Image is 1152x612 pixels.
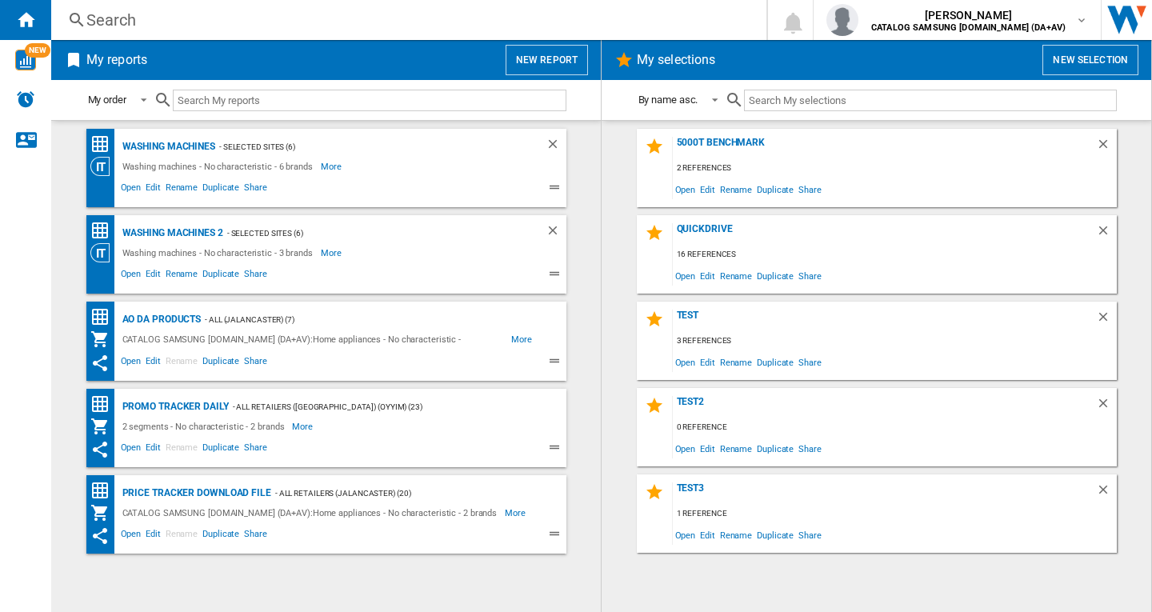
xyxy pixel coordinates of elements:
[90,417,118,436] div: My Assortment
[673,396,1096,418] div: test2
[90,330,118,350] div: My Assortment
[673,482,1096,504] div: Test3
[223,223,514,243] div: - Selected Sites (6)
[118,503,506,522] div: CATALOG SAMSUNG [DOMAIN_NAME] (DA+AV):Home appliances - No characteristic - 2 brands
[163,266,200,286] span: Rename
[673,438,698,459] span: Open
[673,245,1117,265] div: 16 references
[673,265,698,286] span: Open
[718,351,754,373] span: Rename
[698,351,718,373] span: Edit
[673,137,1096,158] div: 5000T Benchmark
[118,137,215,157] div: Washing machines
[1096,396,1117,418] div: Delete
[292,417,315,436] span: More
[871,22,1066,33] b: CATALOG SAMSUNG [DOMAIN_NAME] (DA+AV)
[673,178,698,200] span: Open
[506,45,588,75] button: New report
[744,90,1116,111] input: Search My selections
[200,526,242,546] span: Duplicate
[698,438,718,459] span: Edit
[871,7,1066,23] span: [PERSON_NAME]
[90,157,118,176] div: Category View
[118,526,144,546] span: Open
[242,180,270,199] span: Share
[718,524,754,546] span: Rename
[796,265,824,286] span: Share
[698,178,718,200] span: Edit
[1096,137,1117,158] div: Delete
[546,223,566,243] div: Delete
[754,351,796,373] span: Duplicate
[754,524,796,546] span: Duplicate
[163,354,200,373] span: Rename
[634,45,718,75] h2: My selections
[754,265,796,286] span: Duplicate
[90,440,110,459] ng-md-icon: This report has been shared with you
[83,45,150,75] h2: My reports
[90,394,118,414] div: Price Matrix
[698,265,718,286] span: Edit
[673,351,698,373] span: Open
[321,243,344,262] span: More
[163,526,200,546] span: Rename
[201,310,534,330] div: - ALL (jalancaster) (7)
[754,178,796,200] span: Duplicate
[718,178,754,200] span: Rename
[796,524,824,546] span: Share
[90,526,110,546] ng-md-icon: This report has been shared with you
[16,90,35,109] img: alerts-logo.svg
[163,440,200,459] span: Rename
[796,351,824,373] span: Share
[90,354,110,373] ng-md-icon: This report has been shared with you
[1096,223,1117,245] div: Delete
[673,418,1117,438] div: 0 reference
[796,438,824,459] span: Share
[511,330,534,350] span: More
[673,524,698,546] span: Open
[215,137,514,157] div: - Selected Sites (6)
[143,354,163,373] span: Edit
[826,4,858,36] img: profile.jpg
[505,503,528,522] span: More
[118,180,144,199] span: Open
[200,354,242,373] span: Duplicate
[796,178,824,200] span: Share
[1096,310,1117,331] div: Delete
[86,9,725,31] div: Search
[673,331,1117,351] div: 3 references
[90,481,118,501] div: Price Matrix
[90,243,118,262] div: Category View
[754,438,796,459] span: Duplicate
[242,354,270,373] span: Share
[718,265,754,286] span: Rename
[200,440,242,459] span: Duplicate
[118,243,321,262] div: Washing machines - No characteristic - 3 brands
[25,43,50,58] span: NEW
[118,417,293,436] div: 2 segments - No characteristic - 2 brands
[173,90,566,111] input: Search My reports
[200,266,242,286] span: Duplicate
[143,180,163,199] span: Edit
[229,397,534,417] div: - All Retailers ([GEOGRAPHIC_DATA]) (oyyim) (23)
[118,397,229,417] div: Promo Tracker Daily
[638,94,698,106] div: By name asc.
[118,354,144,373] span: Open
[271,483,534,503] div: - All Retailers (jalancaster) (20)
[321,157,344,176] span: More
[15,50,36,70] img: wise-card.svg
[718,438,754,459] span: Rename
[698,524,718,546] span: Edit
[88,94,126,106] div: My order
[673,504,1117,524] div: 1 reference
[118,330,511,350] div: CATALOG SAMSUNG [DOMAIN_NAME] (DA+AV):Home appliances - No characteristic - SAMSUNG
[1042,45,1138,75] button: New selection
[118,223,223,243] div: Washing machines 2
[90,503,118,522] div: My Assortment
[118,157,321,176] div: Washing machines - No characteristic - 6 brands
[90,307,118,327] div: Price Matrix
[673,310,1096,331] div: Test
[200,180,242,199] span: Duplicate
[242,526,270,546] span: Share
[143,266,163,286] span: Edit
